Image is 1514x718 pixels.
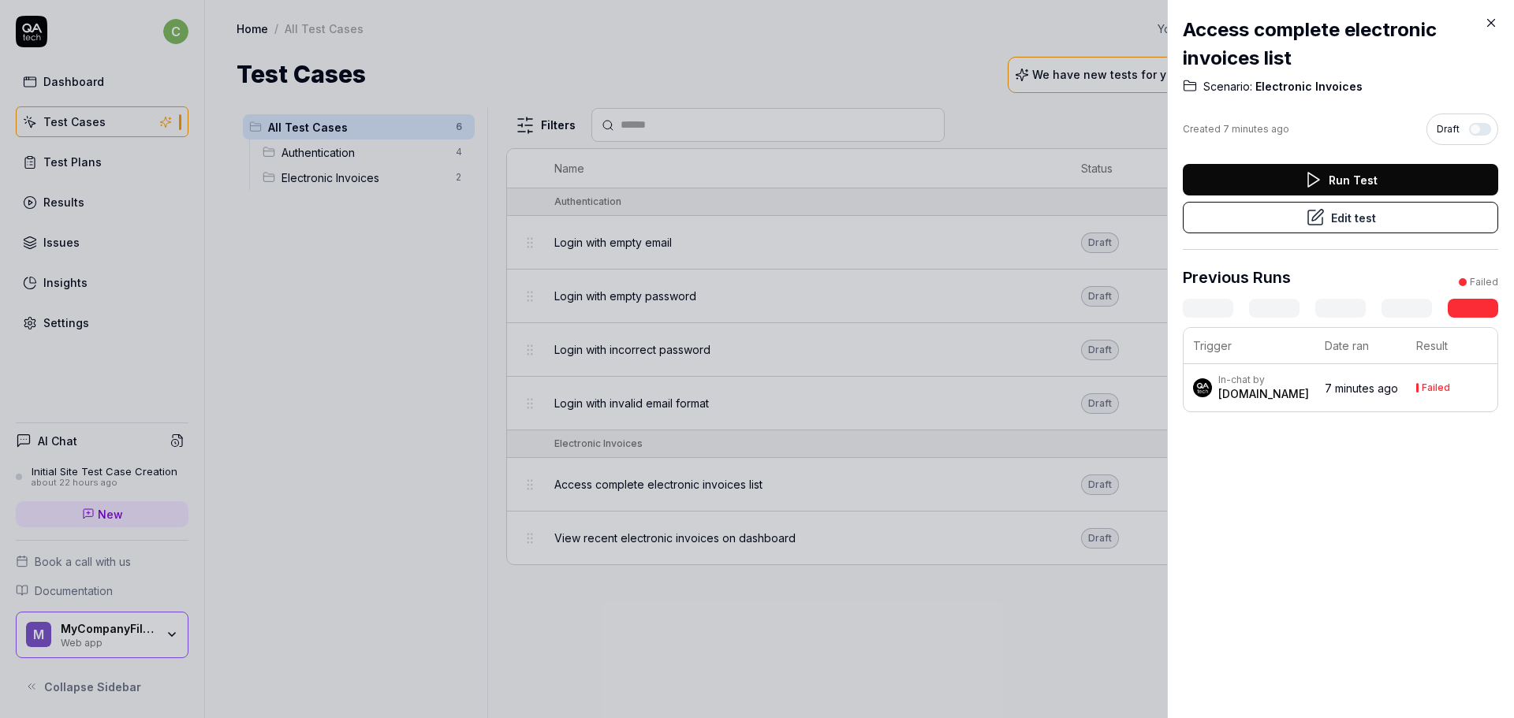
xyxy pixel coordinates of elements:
[1183,266,1291,289] h3: Previous Runs
[1252,79,1363,95] span: Electronic Invoices
[1437,122,1460,136] span: Draft
[1193,378,1212,397] img: 7ccf6c19-61ad-4a6c-8811-018b02a1b829.jpg
[1315,328,1407,364] th: Date ran
[1183,202,1498,233] button: Edit test
[1183,164,1498,195] button: Run Test
[1470,275,1498,289] div: Failed
[1184,328,1315,364] th: Trigger
[1183,122,1289,136] div: Created
[1218,374,1309,386] div: In-chat by
[1325,381,1398,395] time: 7 minutes ago
[1223,123,1289,135] time: 7 minutes ago
[1422,383,1450,392] div: Failed
[1407,328,1497,364] th: Result
[1203,79,1252,95] span: Scenario:
[1183,16,1498,73] h2: Access complete electronic invoices list
[1218,386,1309,402] div: [DOMAIN_NAME]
